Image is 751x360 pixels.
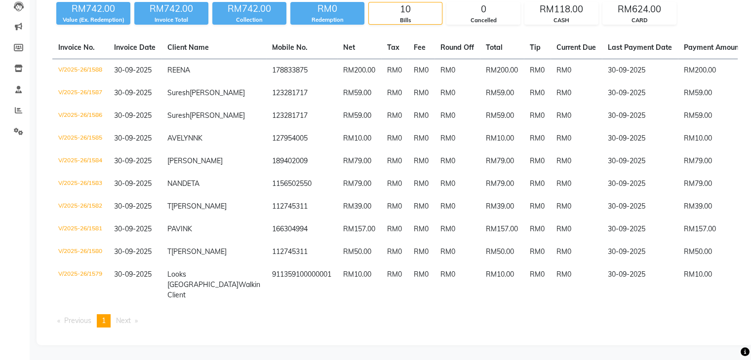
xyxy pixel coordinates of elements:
[167,66,190,74] span: REENA
[266,241,337,263] td: 112745311
[602,105,678,127] td: 30-09-2025
[524,105,551,127] td: RM0
[52,105,108,127] td: V/2025-26/1586
[524,195,551,218] td: RM0
[408,241,435,263] td: RM0
[56,2,130,16] div: RM742.00
[52,82,108,105] td: V/2025-26/1587
[337,105,381,127] td: RM59.00
[480,105,524,127] td: RM59.00
[52,59,108,82] td: V/2025-26/1588
[114,111,152,120] span: 30-09-2025
[435,263,480,306] td: RM0
[556,43,596,52] span: Current Due
[58,43,95,52] span: Invoice No.
[266,150,337,173] td: 189402009
[190,88,245,97] span: [PERSON_NAME]
[167,270,238,289] span: Looks [GEOGRAPHIC_DATA]
[171,202,227,211] span: [PERSON_NAME]
[266,105,337,127] td: 123281717
[602,82,678,105] td: 30-09-2025
[608,43,672,52] span: Last Payment Date
[381,127,408,150] td: RM0
[551,173,602,195] td: RM0
[102,316,106,325] span: 1
[408,195,435,218] td: RM0
[602,150,678,173] td: 30-09-2025
[381,105,408,127] td: RM0
[381,263,408,306] td: RM0
[272,43,308,52] span: Mobile No.
[435,150,480,173] td: RM0
[114,66,152,74] span: 30-09-2025
[337,82,381,105] td: RM59.00
[435,59,480,82] td: RM0
[116,316,131,325] span: Next
[52,263,108,306] td: V/2025-26/1579
[167,134,198,143] span: AVELYNN
[52,150,108,173] td: V/2025-26/1584
[52,127,108,150] td: V/2025-26/1585
[52,173,108,195] td: V/2025-26/1583
[480,82,524,105] td: RM59.00
[381,150,408,173] td: RM0
[480,173,524,195] td: RM79.00
[266,263,337,306] td: 911359100000001
[369,16,442,25] div: Bills
[381,218,408,241] td: RM0
[212,2,286,16] div: RM742.00
[480,195,524,218] td: RM39.00
[134,2,208,16] div: RM742.00
[266,218,337,241] td: 166304994
[414,43,426,52] span: Fee
[343,43,355,52] span: Net
[114,224,152,233] span: 30-09-2025
[602,173,678,195] td: 30-09-2025
[167,43,209,52] span: Client Name
[290,2,364,16] div: RM0
[551,218,602,241] td: RM0
[52,195,108,218] td: V/2025-26/1582
[114,43,156,52] span: Invoice Date
[524,263,551,306] td: RM0
[114,156,152,165] span: 30-09-2025
[602,241,678,263] td: 30-09-2025
[524,82,551,105] td: RM0
[480,263,524,306] td: RM10.00
[480,127,524,150] td: RM10.00
[602,218,678,241] td: 30-09-2025
[337,59,381,82] td: RM200.00
[64,316,91,325] span: Previous
[408,105,435,127] td: RM0
[381,195,408,218] td: RM0
[408,218,435,241] td: RM0
[435,173,480,195] td: RM0
[551,105,602,127] td: RM0
[114,88,152,97] span: 30-09-2025
[290,16,364,24] div: Redemption
[480,218,524,241] td: RM157.00
[114,270,152,279] span: 30-09-2025
[369,2,442,16] div: 10
[337,241,381,263] td: RM50.00
[551,127,602,150] td: RM0
[408,127,435,150] td: RM0
[435,82,480,105] td: RM0
[435,241,480,263] td: RM0
[266,195,337,218] td: 112745311
[602,127,678,150] td: 30-09-2025
[603,2,676,16] div: RM624.00
[603,16,676,25] div: CARD
[56,16,130,24] div: Value (Ex. Redemption)
[408,263,435,306] td: RM0
[551,195,602,218] td: RM0
[337,263,381,306] td: RM10.00
[602,195,678,218] td: 30-09-2025
[171,247,227,256] span: [PERSON_NAME]
[447,2,520,16] div: 0
[387,43,399,52] span: Tax
[114,179,152,188] span: 30-09-2025
[480,241,524,263] td: RM50.00
[52,314,738,327] nav: Pagination
[167,179,199,188] span: NANDETA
